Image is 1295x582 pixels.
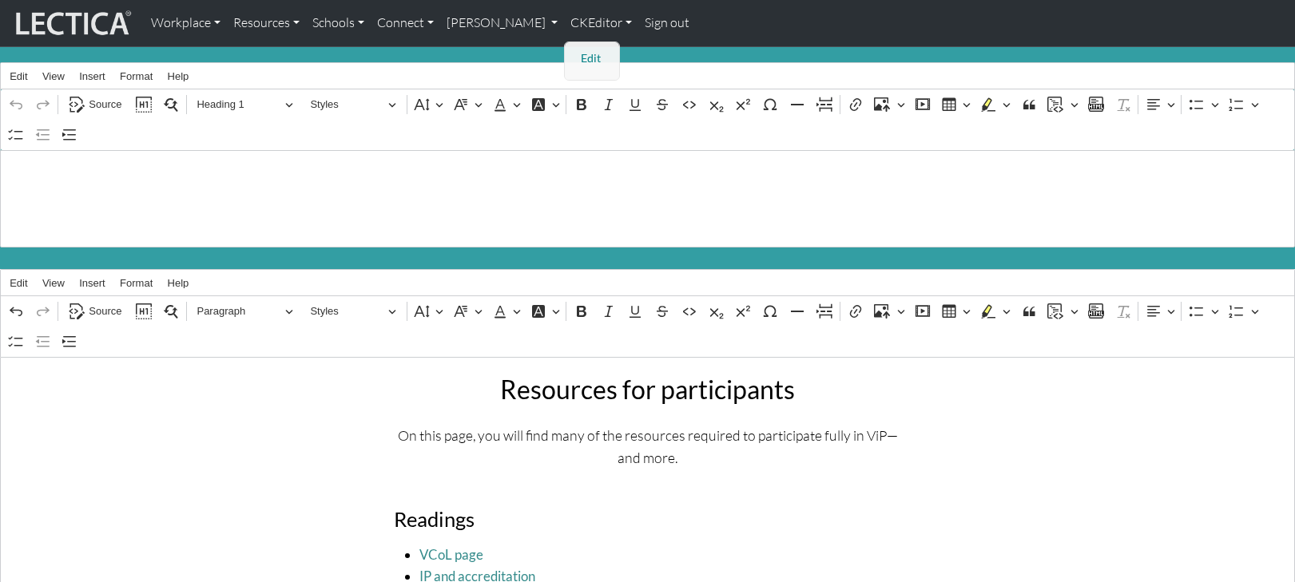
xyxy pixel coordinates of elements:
[310,302,383,321] span: Styles
[89,302,121,321] span: Source
[12,8,132,38] img: lecticalive
[394,374,902,405] h2: Resources for participants
[638,6,696,40] a: Sign out
[42,278,65,288] span: View
[306,6,371,40] a: Schools
[304,299,403,323] button: Styles
[10,180,1286,218] h1: ViP resources
[197,302,280,321] span: Paragraph
[394,424,902,469] p: On this page, you will find many of the resources required to participate fully in ViP—and more.
[42,71,65,81] span: View
[168,278,189,288] span: Help
[1,296,1294,357] div: Editor toolbar
[190,299,300,323] button: Paragraph, Heading
[120,71,153,81] span: Format
[190,92,300,117] button: Heading 1, Heading
[10,278,27,288] span: Edit
[168,71,189,81] span: Help
[10,71,27,81] span: Edit
[227,6,306,40] a: Resources
[1,63,1294,89] div: Editor menu bar
[145,6,227,40] a: Workplace
[1,270,1294,296] div: Editor menu bar
[371,6,440,40] a: Connect
[1,89,1294,150] div: Editor toolbar
[577,49,609,69] ul: CKEditor
[120,278,153,288] span: Format
[79,278,105,288] span: Insert
[89,95,121,114] span: Source
[394,507,902,532] h3: Readings
[440,6,564,40] a: [PERSON_NAME]
[79,71,105,81] span: Insert
[564,6,638,40] a: CKEditor
[419,546,483,563] a: VCoL page
[62,299,129,323] button: Source
[577,49,609,69] a: Edit
[310,95,383,114] span: Styles
[197,95,280,114] span: Heading 1
[62,92,129,117] button: Source
[304,92,403,117] button: Styles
